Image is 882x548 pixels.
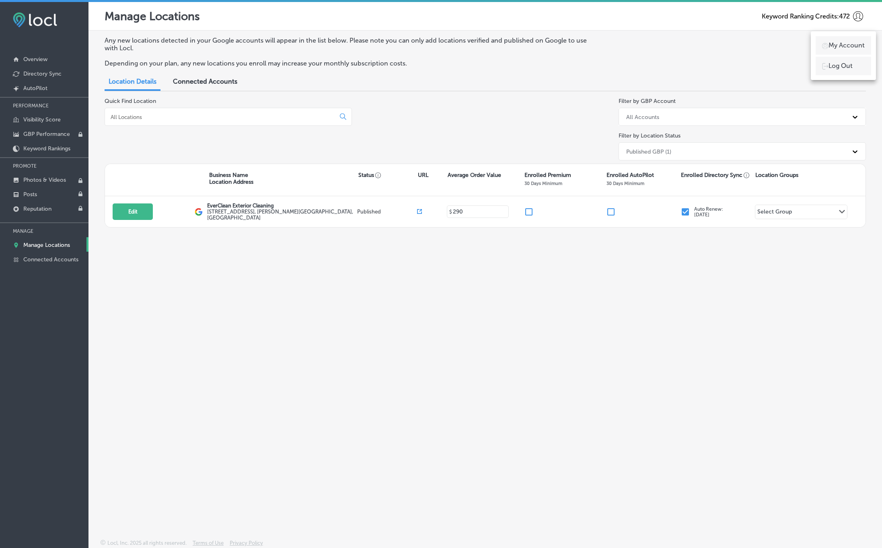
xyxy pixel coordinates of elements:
[829,61,853,71] p: Log Out
[23,131,70,138] p: GBP Performance
[829,41,865,50] p: My Account
[816,36,871,55] a: My Account
[23,116,61,123] p: Visibility Score
[23,205,51,212] p: Reputation
[23,145,70,152] p: Keyword Rankings
[23,191,37,198] p: Posts
[23,177,66,183] p: Photos & Videos
[23,242,70,248] p: Manage Locations
[13,12,57,27] img: fda3e92497d09a02dc62c9cd864e3231.png
[23,56,47,63] p: Overview
[23,85,47,92] p: AutoPilot
[816,57,871,75] a: Log Out
[23,70,62,77] p: Directory Sync
[23,256,78,263] p: Connected Accounts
